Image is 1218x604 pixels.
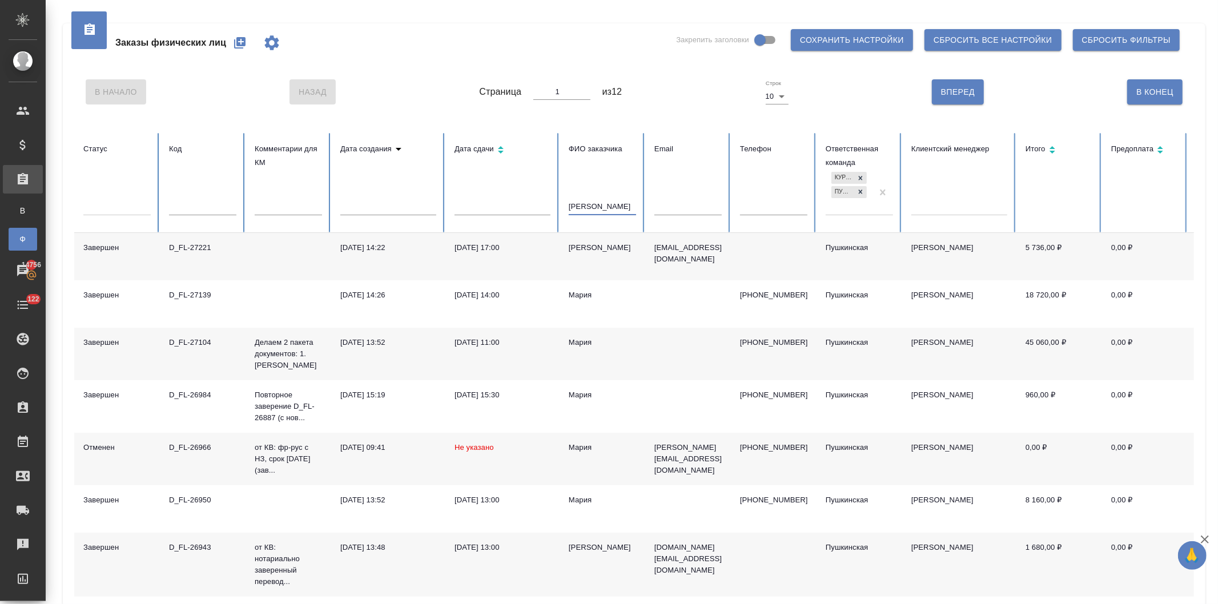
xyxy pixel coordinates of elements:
span: Закрепить заголовки [676,34,749,46]
p: Повторное заверение D_FL-26887 (с нов... [255,389,322,424]
td: [PERSON_NAME] [902,280,1016,328]
div: Сортировка [1026,142,1093,159]
td: [PERSON_NAME] [902,433,1016,485]
button: В Конец [1127,79,1183,104]
button: Вперед [932,79,984,104]
button: Сбросить фильтры [1073,29,1180,51]
td: 45 060,00 ₽ [1016,328,1102,380]
div: Пушкинская [826,389,893,401]
p: [PHONE_NUMBER] [740,337,807,348]
td: 0,00 ₽ [1102,280,1188,328]
div: Отменен [83,442,151,453]
span: В [14,205,31,216]
button: Создать [226,29,254,57]
div: Сортировка [340,142,436,156]
td: 960,00 ₽ [1016,380,1102,433]
div: Завершен [83,242,151,253]
span: Сохранить настройки [800,33,904,47]
div: Пушкинская [826,242,893,253]
div: Ответственная команда [826,142,893,170]
td: [PERSON_NAME] [902,233,1016,280]
div: [DATE] 14:22 [340,242,436,253]
button: 🙏 [1178,541,1207,570]
div: [DATE] 14:26 [340,289,436,301]
a: В [9,199,37,222]
div: Код [169,142,236,156]
div: D_FL-26984 [169,389,236,401]
div: Завершен [83,337,151,348]
div: Пушкинская [826,442,893,453]
td: [PERSON_NAME] [902,533,1016,597]
a: 14756 [3,256,43,285]
div: Завершен [83,542,151,553]
div: D_FL-26966 [169,442,236,453]
div: [DATE] 13:52 [340,494,436,506]
p: [PHONE_NUMBER] [740,442,807,453]
span: Вперед [941,85,975,99]
span: Заказы физических лиц [115,36,226,50]
div: Пушкинская [826,542,893,553]
td: [PERSON_NAME] [902,328,1016,380]
p: [PHONE_NUMBER] [740,494,807,506]
div: Пушкинская [831,186,854,198]
a: 122 [3,291,43,319]
p: от КВ: фр-рус с НЗ, срок [DATE] (зав... [255,442,322,476]
div: [DATE] 13:00 [455,494,550,506]
span: В Конец [1136,85,1173,99]
div: Завершен [83,389,151,401]
div: Мария [569,337,636,348]
span: 🙏 [1183,543,1202,567]
div: D_FL-27221 [169,242,236,253]
span: 14756 [15,259,48,271]
button: Сбросить все настройки [924,29,1062,51]
p: [PERSON_NAME][EMAIL_ADDRESS][DOMAIN_NAME] [654,442,722,476]
td: 1 680,00 ₽ [1016,533,1102,597]
div: Сортировка [1111,142,1179,159]
div: D_FL-26950 [169,494,236,506]
button: Сохранить настройки [791,29,913,51]
div: [DATE] 13:48 [340,542,436,553]
a: Ф [9,228,37,251]
span: из 12 [602,85,622,99]
p: [DOMAIN_NAME][EMAIL_ADDRESS][DOMAIN_NAME] [654,542,722,576]
div: D_FL-26943 [169,542,236,553]
td: 0,00 ₽ [1016,433,1102,485]
div: Статус [83,142,151,156]
p: Делаем 2 пакета документов: 1. [PERSON_NAME] [255,337,322,371]
td: 0,00 ₽ [1102,233,1188,280]
div: Пушкинская [826,289,893,301]
p: [PHONE_NUMBER] [740,389,807,401]
span: 122 [21,293,46,305]
div: Завершен [83,289,151,301]
span: Сбросить фильтры [1082,33,1171,47]
span: Не указано [455,443,494,452]
span: Ф [14,233,31,245]
td: 0,00 ₽ [1102,533,1188,597]
div: [DATE] 13:00 [455,542,550,553]
div: [DATE] 15:30 [455,389,550,401]
div: [PERSON_NAME] [569,542,636,553]
span: Сбросить все настройки [934,33,1052,47]
td: 0,00 ₽ [1102,328,1188,380]
div: Мария [569,289,636,301]
div: D_FL-27139 [169,289,236,301]
div: Мария [569,389,636,401]
div: Мария [569,442,636,453]
div: ФИО заказчика [569,142,636,156]
div: [DATE] 14:00 [455,289,550,301]
div: Пушкинская [826,494,893,506]
td: 0,00 ₽ [1102,380,1188,433]
div: [DATE] 13:52 [340,337,436,348]
td: [PERSON_NAME] [902,485,1016,533]
div: [DATE] 11:00 [455,337,550,348]
div: Клиентский менеджер [911,142,1007,156]
div: [DATE] 09:41 [340,442,436,453]
div: [DATE] 17:00 [455,242,550,253]
div: [PERSON_NAME] [569,242,636,253]
div: [DATE] 15:19 [340,389,436,401]
div: Завершен [83,494,151,506]
td: [PERSON_NAME] [902,380,1016,433]
div: 10 [766,88,789,104]
td: 0,00 ₽ [1102,433,1188,485]
div: Мария [569,494,636,506]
